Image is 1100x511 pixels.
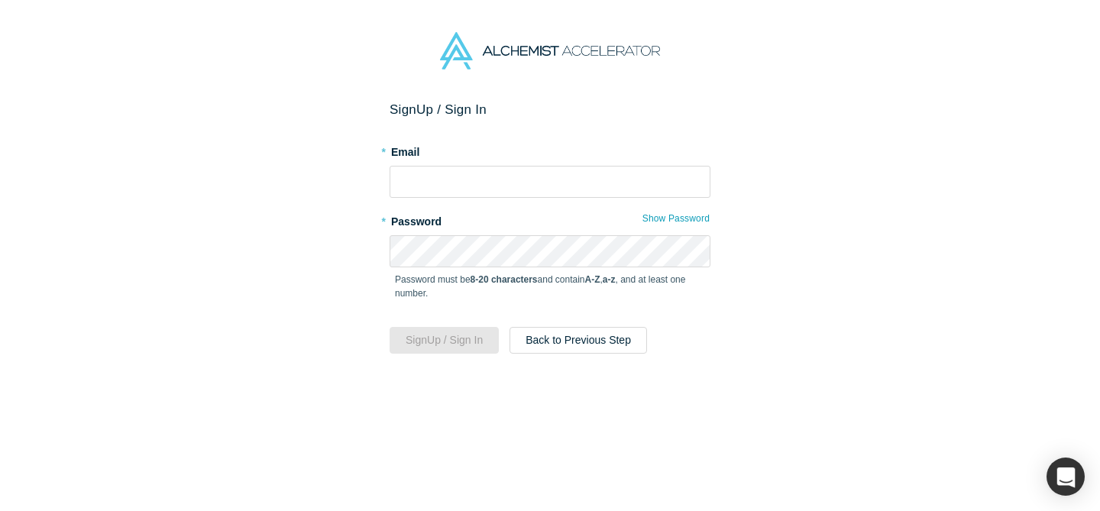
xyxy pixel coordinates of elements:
label: Password [390,209,710,230]
button: Show Password [642,209,710,228]
button: Back to Previous Step [510,327,647,354]
h2: Sign Up / Sign In [390,102,710,118]
button: SignUp / Sign In [390,327,499,354]
strong: A-Z [585,274,600,285]
img: Alchemist Accelerator Logo [440,32,660,70]
strong: a-z [603,274,616,285]
label: Email [390,139,710,160]
p: Password must be and contain , , and at least one number. [395,273,705,300]
strong: 8-20 characters [471,274,538,285]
